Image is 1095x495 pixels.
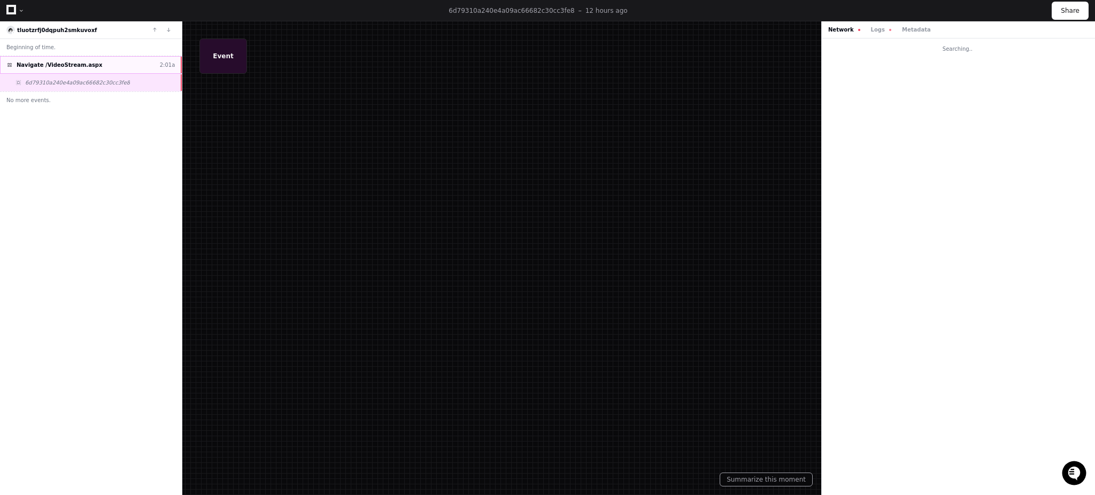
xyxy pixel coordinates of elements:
iframe: Open customer support [1061,460,1090,489]
img: PlayerZero [11,11,32,32]
span: . [971,46,973,52]
div: Start new chat [36,80,175,90]
a: Powered byPylon [75,112,129,120]
span: Navigate /VideoStream.aspx [17,61,102,69]
button: Share [1052,2,1089,20]
button: Summarize this moment [720,473,813,486]
p: 12 hours ago [585,6,628,15]
button: Metadata [902,26,931,34]
button: Network [828,26,860,34]
span: No more events. [6,96,51,104]
button: Start new chat [182,83,195,96]
span: Beginning of time. [6,43,56,51]
div: We're available if you need us! [36,90,135,99]
div: 2:01a [160,61,175,69]
button: Logs [871,26,891,34]
a: tluotzrfj0dqpuh2smkuvoxf [17,27,97,33]
span: 6d79310a240e4a09ac66682c30cc3fe8 [25,79,130,87]
img: 3.svg [7,27,14,34]
span: 6d79310a240e4a09ac66682c30cc3fe8 [449,7,574,14]
span: Pylon [106,112,129,120]
img: 1736555170064-99ba0984-63c1-480f-8ee9-699278ef63ed [11,80,30,99]
span: . [969,46,971,52]
div: Welcome [11,43,195,60]
div: Searching [822,45,1095,53]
